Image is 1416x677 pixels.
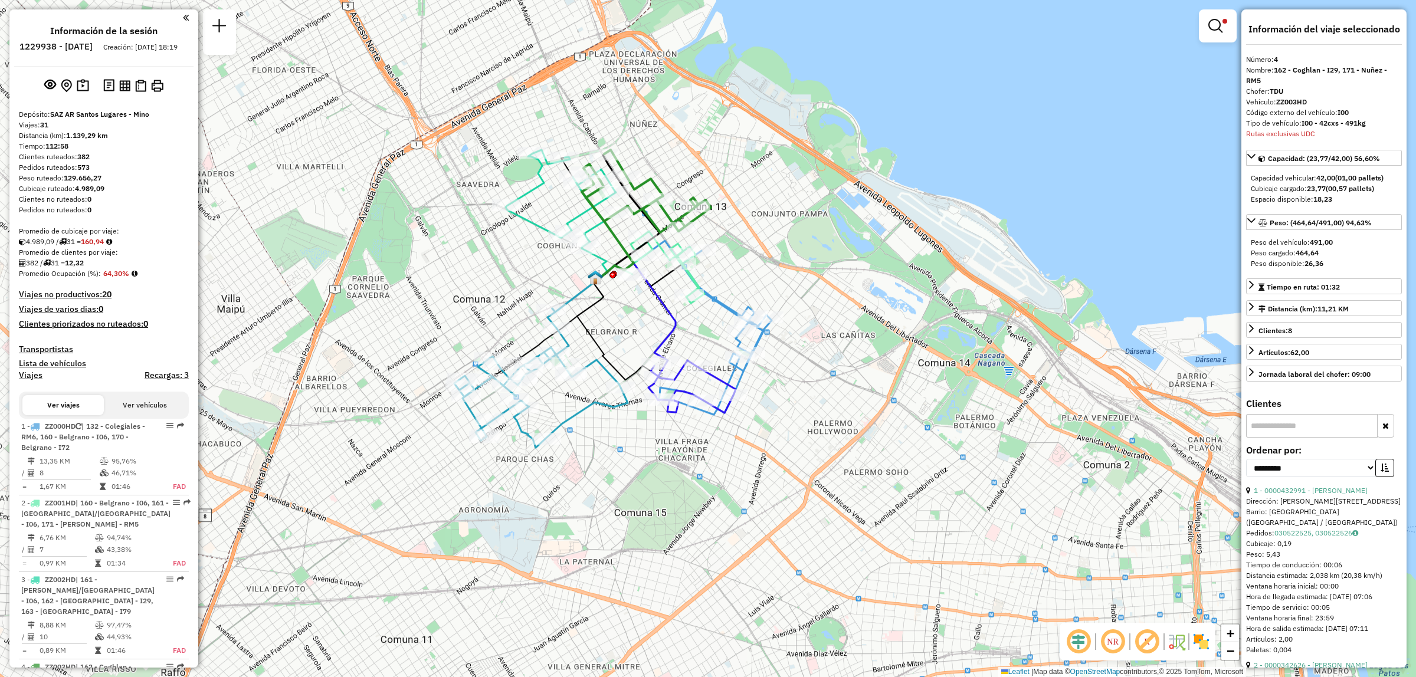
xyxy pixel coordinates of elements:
em: Opciones [173,499,180,506]
div: Chofer: [1246,86,1402,97]
div: Artículos: 2,00 [1246,634,1402,645]
em: Ruta exportada [177,422,184,429]
em: Promedio calculado usando la ocupación más alta (%Peso o %Cubicaje) de cada viaje en la sesión. N... [132,270,137,277]
strong: 31 [40,120,48,129]
strong: 1.139,29 km [66,131,108,140]
td: 46,71% [111,467,160,479]
div: Distancia (km): [19,130,189,141]
span: | 161 - [PERSON_NAME]/[GEOGRAPHIC_DATA] - I06, 162 - [GEOGRAPHIC_DATA] - I29, 163 - [GEOGRAPHIC_D... [21,575,155,616]
td: 01:34 [106,557,158,569]
h4: Viajes [19,370,42,380]
i: Tiempo en ruta [100,483,106,490]
a: 2 - 0000342626 - [PERSON_NAME] [1254,660,1368,669]
i: % Cubicaje en uso [95,546,104,553]
img: UDC - Santos Lugares [588,270,603,285]
td: 8 [39,467,99,479]
i: Clientes [28,546,35,553]
i: % Peso en uso [95,622,104,629]
div: Depósito: [19,109,189,120]
strong: (00,57 pallets) [1326,184,1374,193]
td: 10 [39,631,94,643]
td: 7 [39,544,94,556]
td: 0,97 KM [39,557,94,569]
a: Artículos:62,00 [1246,344,1402,360]
td: 01:46 [106,645,158,656]
strong: 23,77 [1307,184,1326,193]
strong: 4 [1274,55,1278,64]
span: | 132 - Colegiales - RM6, 160 - Belgrano - I06, 170 - Belgrano - I72 [21,422,145,452]
td: = [21,557,27,569]
div: Capacidad: (23,77/42,00) 56,60% [1246,168,1402,209]
span: ZZ002HD [45,575,76,584]
strong: 464,64 [1296,248,1319,257]
span: 3 - [21,575,155,616]
span: Ocultar desplazamiento [1064,627,1093,656]
div: Tipo de vehículo: [1246,118,1402,129]
label: Ordenar por: [1246,443,1402,457]
a: Distancia (km):11,21 KM [1246,300,1402,316]
div: Tiempo de conducción: 00:06 [1246,560,1402,570]
span: Tiempo en ruta: 01:32 [1267,282,1340,291]
div: 4.989,09 / 31 = [19,236,189,247]
em: Ruta exportada [183,499,191,506]
strong: 129.656,27 [64,173,101,182]
span: | [1031,668,1033,676]
div: Número: [1246,54,1402,65]
td: FAD [158,557,186,569]
a: 030522525, 030522526 [1274,528,1358,537]
div: Hora de salida estimada: [DATE] 07:11 [1246,623,1402,634]
td: 44,93% [106,631,158,643]
a: Peso: (464,64/491,00) 94,63% [1246,214,1402,230]
span: Peso del vehículo: [1251,238,1333,247]
img: Mostrar / Ocultar sectores [1192,632,1211,651]
h4: Clientes priorizados no ruteados: [19,319,189,329]
div: Peso cargado: [1251,248,1397,258]
strong: 382 [77,152,90,161]
td: 0,89 KM [39,645,94,656]
div: Peso: (464,64/491,00) 94,63% [1246,232,1402,274]
h4: Información del viaje seleccionado [1246,24,1402,35]
div: Clientes ruteados: [19,152,189,162]
div: Rutas exclusivas UDC [1246,129,1402,139]
td: / [21,544,27,556]
td: 94,74% [106,532,158,544]
a: Mostrar filtros [1204,14,1232,38]
div: Promedio de clientes por viaje: [19,247,189,258]
a: Zoom in [1221,625,1239,642]
span: Ocultar NR [1099,627,1127,656]
button: Centro del mapa en el depósito o punto de apoyo [58,77,74,95]
span: ZZ001HD [45,498,76,507]
div: Peso ruteado: [19,173,189,183]
i: Clientes [28,633,35,640]
i: Observaciones [1352,530,1358,537]
td: = [21,645,27,656]
div: Tiempo de servicio: 00:05 [1246,485,1402,655]
strong: 0 [99,304,103,314]
h4: Transportistas [19,344,189,354]
div: Ventana horaria final: 23:59 [1246,613,1402,623]
div: Nombre: [1246,65,1402,86]
strong: 4.989,09 [75,184,104,193]
strong: SAZ AR Santos Lugares - Mino [50,110,149,119]
div: Cubicaje ruteado: [19,183,189,194]
strong: 20 [102,289,112,300]
i: Clientes [28,469,35,476]
span: ZZ003HD [45,662,76,671]
span: Promedio Ocupación (%): [19,269,101,278]
i: Distancia (km) [28,458,35,465]
div: Espacio disponible: [1251,194,1397,205]
em: Opciones [166,422,173,429]
h6: 1229938 - [DATE] [19,41,93,52]
h4: Viajes de varios dias: [19,304,189,314]
div: Tiempo: [19,141,189,152]
div: Código externo del vehículo: [1246,107,1402,118]
span: Clientes: [1258,326,1292,335]
div: Distancia estimada: 2,038 km (20,38 km/h) [1246,570,1402,581]
button: Orden creciente [1375,459,1394,477]
a: Leaflet [1001,668,1030,676]
i: Meta de cubicaje/viaje: 250,00 Diferencia: -89,06 [106,238,112,245]
div: Clientes no ruteados: [19,194,189,205]
i: Vehículo ya utilizado en esta sesión [76,423,81,430]
div: Capacidad vehicular: [1251,173,1397,183]
td: / [21,467,27,479]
